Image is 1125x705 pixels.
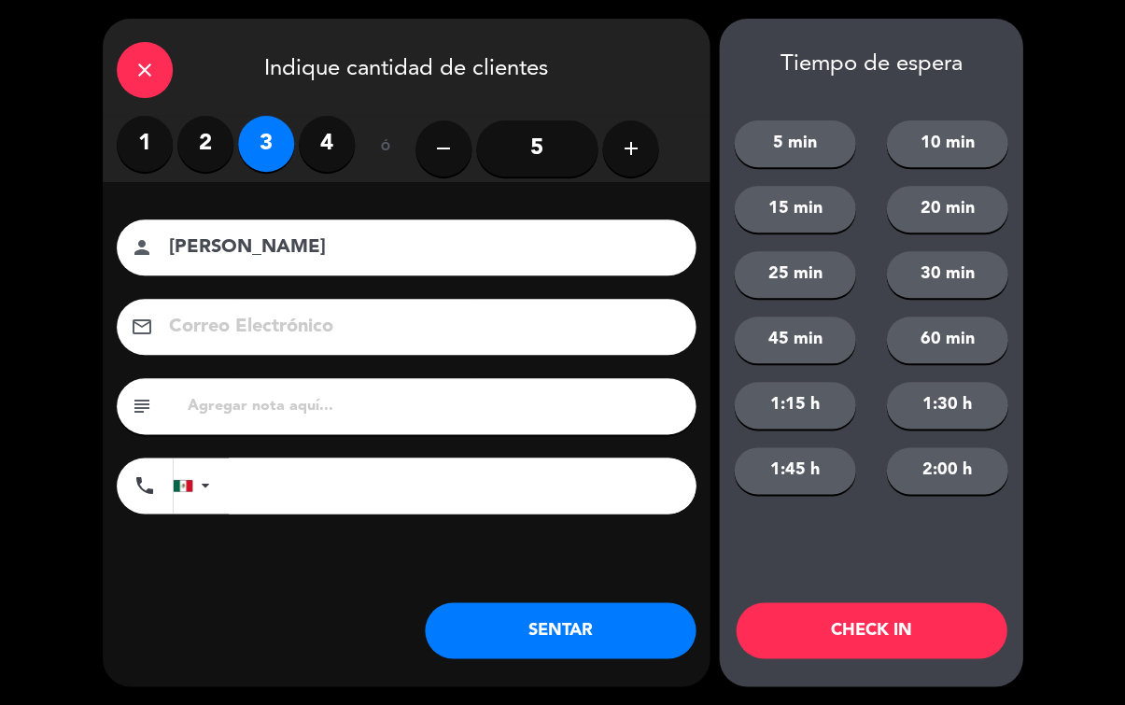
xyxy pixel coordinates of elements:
div: Mexico (México): +52 [174,458,217,513]
button: 60 min [886,317,1007,363]
i: close [134,59,156,81]
button: 1:15 h [734,382,855,429]
input: Agregar nota aquí... [186,393,682,419]
i: person [131,236,153,259]
div: Indique cantidad de clientes [103,19,710,116]
button: 1:30 h [886,382,1007,429]
i: phone [134,474,156,497]
i: email [131,316,153,338]
button: 10 min [886,120,1007,167]
button: 20 min [886,186,1007,233]
input: Correo Electrónico [167,311,671,344]
label: 3 [238,116,294,172]
div: Tiempo de espera [719,51,1022,78]
div: ó [355,116,415,181]
button: 5 min [734,120,855,167]
label: 1 [117,116,173,172]
button: 30 min [886,251,1007,298]
label: 2 [177,116,233,172]
button: CHECK IN [736,602,1006,658]
button: add [602,120,658,176]
button: SENTAR [425,602,696,658]
button: remove [415,120,471,176]
button: 2:00 h [886,447,1007,494]
i: subject [131,395,153,417]
i: remove [432,137,455,160]
button: 1:45 h [734,447,855,494]
i: add [619,137,641,160]
input: Nombre del cliente [167,232,671,264]
label: 4 [299,116,355,172]
button: 25 min [734,251,855,298]
button: 15 min [734,186,855,233]
button: 45 min [734,317,855,363]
